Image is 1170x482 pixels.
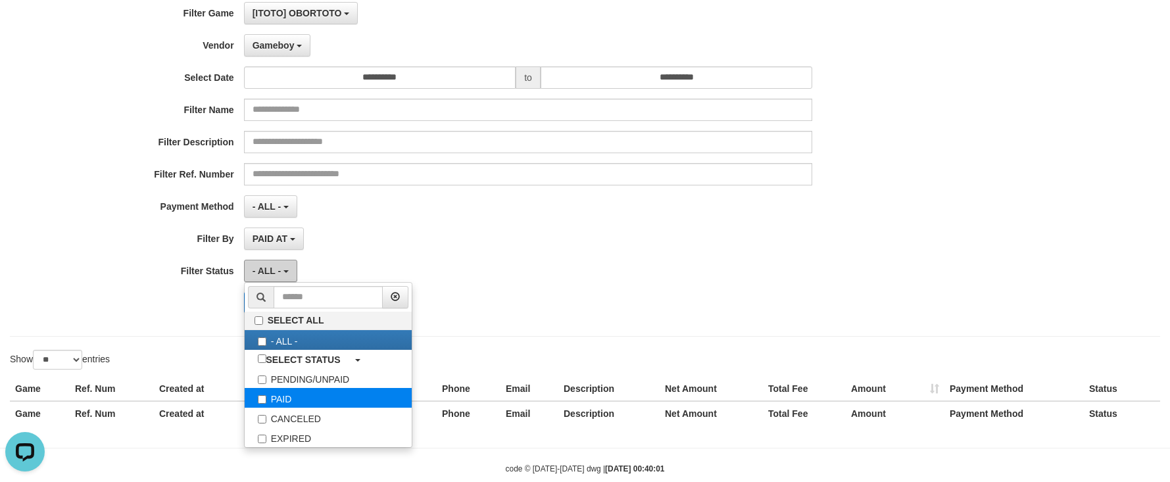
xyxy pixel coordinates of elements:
th: Phone [437,401,500,425]
label: EXPIRED [245,427,412,447]
input: CANCELED [258,415,266,423]
input: SELECT STATUS [258,354,266,363]
th: Total Fee [763,377,846,401]
a: SELECT STATUS [245,350,412,368]
strong: [DATE] 00:40:01 [605,464,664,473]
span: - ALL - [253,266,281,276]
th: Description [558,401,660,425]
b: SELECT STATUS [266,354,341,365]
input: SELECT ALL [255,316,263,325]
label: CANCELED [245,408,412,427]
button: PAID AT [244,228,304,250]
input: PAID [258,395,266,404]
small: code © [DATE]-[DATE] dwg | [506,464,665,473]
label: SELECT ALL [245,312,412,329]
th: Game [10,377,70,401]
th: Net Amount [660,377,763,401]
span: Gameboy [253,40,295,51]
th: Email [500,401,558,425]
th: Amount [846,377,944,401]
th: Net Amount [660,401,763,425]
label: - ALL - [245,330,412,350]
button: - ALL - [244,195,297,218]
button: [ITOTO] OBORTOTO [244,2,358,24]
label: Show entries [10,350,110,370]
button: - ALL - [244,260,297,282]
select: Showentries [33,350,82,370]
th: Ref. Num [70,377,154,401]
th: Ref. Num [70,401,154,425]
input: EXPIRED [258,435,266,443]
span: [ITOTO] OBORTOTO [253,8,342,18]
th: Total Fee [763,401,846,425]
th: Amount [846,401,944,425]
button: Open LiveChat chat widget [5,5,45,45]
th: Status [1084,401,1160,425]
th: Payment Method [944,401,1084,425]
th: Phone [437,377,500,401]
span: PAID AT [253,233,287,244]
label: PAID [245,388,412,408]
th: Status [1084,377,1160,401]
label: PENDING/UNPAID [245,368,412,388]
input: - ALL - [258,337,266,346]
th: Game [10,401,70,425]
input: PENDING/UNPAID [258,375,266,384]
th: Created at [154,401,270,425]
button: Gameboy [244,34,311,57]
th: Description [558,377,660,401]
th: Payment Method [944,377,1084,401]
th: Created at [154,377,270,401]
span: to [516,66,541,89]
th: Email [500,377,558,401]
span: - ALL - [253,201,281,212]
